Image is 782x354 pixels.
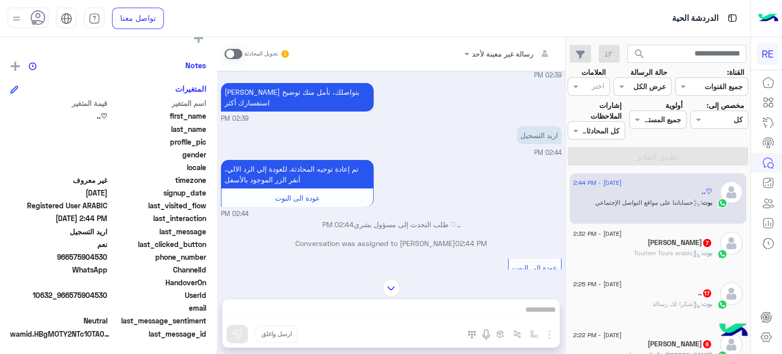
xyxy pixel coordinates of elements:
span: 02:44 PM [534,149,562,156]
p: الدردشة الحية [672,12,718,25]
span: [DATE] - 2:44 PM [573,178,622,187]
span: اسم المتغير [109,98,207,108]
span: اريد التسجيل [10,226,107,237]
img: scroll [382,279,400,297]
span: غير معروف [10,175,107,185]
label: القناة: [727,67,744,77]
span: phone_number [109,252,207,262]
span: 2 [10,264,107,275]
h6: المتغيرات [175,84,206,93]
p: 18/8/2025, 2:39 PM [221,83,374,112]
span: signup_date [109,187,207,198]
span: last_name [109,124,207,134]
img: tab [61,13,72,24]
span: Registered User ARABIC [10,200,107,211]
span: 02:44 PM [455,239,487,248]
span: [DATE] - 2:32 PM [573,229,622,238]
img: defaultAdmin.png [720,181,743,204]
h5: سعيد الساري [648,340,712,348]
span: last_clicked_button [109,239,207,250]
span: null [10,162,107,173]
span: بوت [702,300,712,308]
span: قيمة المتغير [10,98,107,108]
img: WhatsApp [717,249,728,259]
img: defaultAdmin.png [720,232,743,255]
span: 02:44 PM [322,220,354,229]
span: last_message [109,226,207,237]
span: 7 [703,239,711,247]
span: timezone [109,175,207,185]
label: أولوية [665,100,683,111]
span: [DATE] - 2:22 PM [573,331,622,340]
span: null [10,149,107,160]
h6: Notes [185,61,206,70]
img: hulul-logo.png [716,313,751,349]
span: ChannelId [109,264,207,275]
span: locale [109,162,207,173]
img: tab [89,13,100,24]
label: العلامات [581,67,606,77]
img: WhatsApp [717,299,728,310]
p: Conversation was assigned to [PERSON_NAME] [221,238,562,249]
img: notes [29,62,37,70]
span: email [109,303,207,313]
span: 02:44 PM [221,209,248,219]
span: last_message_id [114,329,206,339]
span: 0 [10,315,107,326]
p: ..♡ طلب التحدث إلى مسؤول بشري [221,219,562,230]
img: tab [726,12,739,24]
span: profile_pic [109,137,207,147]
label: حالة الرسالة [630,67,667,77]
span: last_interaction [109,213,207,224]
img: profile [10,12,23,25]
span: UserId [109,290,207,301]
span: بوت [702,249,712,257]
div: RE [757,43,778,65]
span: : حساباتنا على مواقع التواصل الإجتماعي [595,199,702,206]
h5: ..♡ [702,187,712,196]
small: تحويل المحادثة [244,50,278,58]
span: 17 [703,289,711,297]
span: HandoverOn [109,277,207,288]
p: 18/8/2025, 2:44 PM [517,126,562,144]
span: gender [109,149,207,160]
p: 18/8/2025, 2:44 PM [221,160,374,188]
a: تواصل معنا [112,8,164,29]
span: 966575904530 [10,252,107,262]
a: tab [84,8,104,29]
button: ارسل واغلق [256,325,297,343]
span: wamid.HBgMOTY2NTc1OTA0NTMwFQIAEhggRTAxNTlBMkU5OUQ5RDZGOEE5MkVGNzRGRDcxOTQzMjEA [10,329,112,339]
span: search [633,48,646,60]
img: Logo [758,8,778,29]
span: 2025-08-18T11:44:22.588Z [10,213,107,224]
span: last_visited_flow [109,200,207,211]
span: بوت [702,199,712,206]
span: : شكرا لك رسالة [653,300,702,308]
span: 02:39 PM [221,114,248,124]
img: defaultAdmin.png [720,282,743,305]
span: [DATE] - 2:25 PM [573,280,622,289]
span: 02:39 PM [534,71,562,79]
label: مخصص إلى: [707,100,744,111]
span: null [10,277,107,288]
img: add [11,62,20,71]
img: WhatsApp [717,198,728,208]
span: 2025-08-18T10:15:26.561Z [10,187,107,198]
span: نعم [10,239,107,250]
span: عودة الى البوت [512,263,557,272]
div: اختر [592,80,606,94]
button: تطبيق الفلاتر [568,147,748,166]
h5: .. [698,289,712,297]
h5: Mahmoud Arramy [648,238,712,247]
span: last_message_sentiment [109,315,207,326]
span: ..♡ [10,111,107,121]
span: 10632_966575904530 [10,290,107,301]
span: عودة الى البوت [275,194,320,202]
span: null [10,303,107,313]
span: : Tourism Tours arabic [634,249,702,257]
span: 6 [703,340,711,348]
label: إشارات الملاحظات [568,100,622,122]
span: first_name [109,111,207,121]
button: search [627,45,652,67]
